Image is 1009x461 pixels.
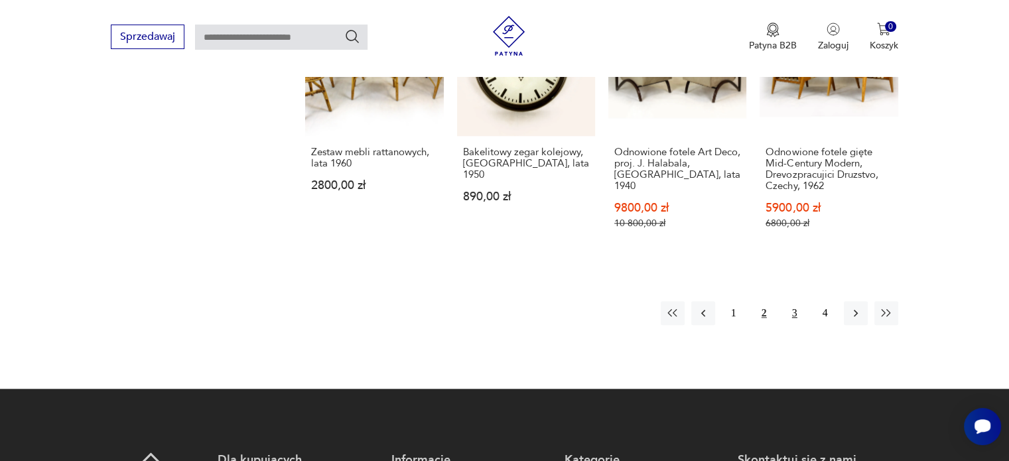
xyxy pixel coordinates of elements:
a: Ikona medaluPatyna B2B [749,23,797,52]
button: 4 [813,301,837,325]
h3: Odnowione fotele gięte Mid-Century Modern, Drevozpracujici Druzstvo, Czechy, 1962 [766,147,892,192]
img: Ikona medalu [766,23,779,37]
a: Sprzedawaj [111,33,184,42]
button: Zaloguj [818,23,848,52]
p: 6800,00 zł [766,218,892,229]
button: Patyna B2B [749,23,797,52]
iframe: Smartsupp widget button [964,408,1001,445]
h3: Bakelitowy zegar kolejowy, [GEOGRAPHIC_DATA], lata 1950 [463,147,589,180]
p: 9800,00 zł [614,202,740,214]
button: 1 [722,301,746,325]
h3: Odnowione fotele Art Deco, proj. J. Halabala, [GEOGRAPHIC_DATA], lata 1940 [614,147,740,192]
img: Patyna - sklep z meblami i dekoracjami vintage [489,16,529,56]
h3: Zestaw mebli rattanowych, lata 1960 [311,147,437,169]
button: 0Koszyk [870,23,898,52]
p: Zaloguj [818,39,848,52]
img: Ikonka użytkownika [827,23,840,36]
button: 3 [783,301,807,325]
div: 0 [885,21,896,33]
p: 10 800,00 zł [614,218,740,229]
p: 2800,00 zł [311,180,437,191]
p: Koszyk [870,39,898,52]
p: 890,00 zł [463,191,589,202]
button: Sprzedawaj [111,25,184,49]
p: 5900,00 zł [766,202,892,214]
button: 2 [752,301,776,325]
img: Ikona koszyka [877,23,890,36]
button: Szukaj [344,29,360,44]
p: Patyna B2B [749,39,797,52]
